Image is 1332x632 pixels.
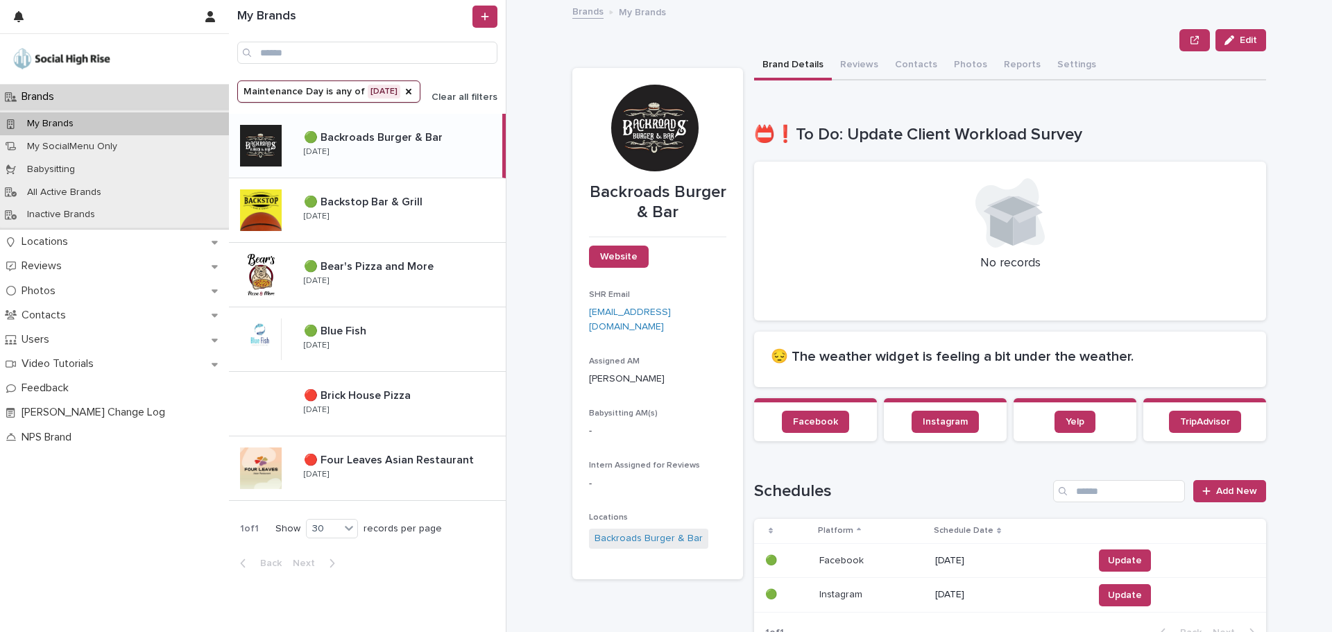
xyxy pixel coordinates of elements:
p: [PERSON_NAME] [589,372,726,386]
p: [DATE] [304,405,329,415]
span: Clear all filters [432,92,497,102]
span: Facebook [793,417,838,427]
button: Next [287,557,346,570]
p: All Active Brands [16,187,112,198]
span: Locations [589,513,628,522]
span: Edit [1240,35,1257,45]
p: Brands [16,90,65,103]
p: Reviews [16,259,73,273]
p: Backroads Burger & Bar [589,182,726,223]
p: 1 of 1 [229,512,270,546]
p: My SocialMenu Only [16,141,128,153]
p: 🟢 Bear's Pizza and More [304,257,436,273]
p: No records [771,256,1249,271]
p: My Brands [619,3,666,19]
button: Settings [1049,51,1104,80]
button: Update [1099,549,1151,572]
a: TripAdvisor [1169,411,1241,433]
p: Instagram [819,586,865,601]
p: 🟢 [765,586,780,601]
p: Locations [16,235,79,248]
p: Schedule Date [934,523,993,538]
p: [DATE] [935,589,1082,601]
p: Photos [16,284,67,298]
a: Yelp [1054,411,1095,433]
span: Babysitting AM(s) [589,409,658,418]
span: Next [293,558,323,568]
a: Instagram [912,411,979,433]
h1: 📛❗To Do: Update Client Workload Survey [754,125,1266,145]
a: 🟢 Backstop Bar & Grill🟢 Backstop Bar & Grill [DATE] [229,178,506,243]
p: - [589,477,726,491]
button: Back [229,557,287,570]
button: Photos [946,51,996,80]
h2: 😔 The weather widget is feeling a bit under the weather. [771,348,1249,365]
p: [DATE] [935,555,1082,567]
span: Website [600,252,638,262]
p: Babysitting [16,164,86,176]
p: [DATE] [304,147,329,157]
p: 🔴 Brick House Pizza [304,386,413,402]
p: 🔴 Four Leaves Asian Restaurant [304,451,477,467]
div: 30 [307,522,340,536]
a: [EMAIL_ADDRESS][DOMAIN_NAME] [589,307,671,332]
h1: My Brands [237,9,470,24]
a: Website [589,246,649,268]
a: 🔴 Four Leaves Asian Restaurant🔴 Four Leaves Asian Restaurant [DATE] [229,436,506,501]
button: Update [1099,584,1151,606]
button: Clear all filters [420,92,497,102]
a: 🔴 Brick House Pizza🔴 Brick House Pizza [DATE] [229,372,506,436]
p: [DATE] [304,276,329,286]
input: Search [237,42,497,64]
p: Users [16,333,60,346]
p: 🟢 Blue Fish [304,322,369,338]
span: Instagram [923,417,968,427]
p: [DATE] [304,212,329,221]
a: Add New [1193,480,1266,502]
p: 🟢 Backroads Burger & Bar [304,128,445,144]
span: SHR Email [589,291,630,299]
span: Add New [1216,486,1257,496]
p: Contacts [16,309,77,322]
button: Reviews [832,51,887,80]
p: 🟢 Backstop Bar & Grill [304,193,425,209]
button: Reports [996,51,1049,80]
a: Backroads Burger & Bar [595,531,703,546]
input: Search [1053,480,1185,502]
p: [DATE] [304,470,329,479]
button: Contacts [887,51,946,80]
span: Intern Assigned for Reviews [589,461,700,470]
tr: 🟢🟢 InstagramInstagram [DATE]Update [754,578,1266,613]
a: 🟢 Bear's Pizza and More🟢 Bear's Pizza and More [DATE] [229,243,506,307]
span: Yelp [1066,417,1084,427]
p: [PERSON_NAME] Change Log [16,406,176,419]
p: My Brands [16,118,85,130]
a: 🟢 Blue Fish🟢 Blue Fish [DATE] [229,307,506,372]
button: Edit [1215,29,1266,51]
span: Update [1108,588,1142,602]
a: 🟢 Backroads Burger & Bar🟢 Backroads Burger & Bar [DATE] [229,114,506,178]
p: Video Tutorials [16,357,105,370]
a: Brands [572,3,604,19]
p: records per page [364,523,442,535]
span: TripAdvisor [1180,417,1230,427]
p: [DATE] [304,341,329,350]
button: Brand Details [754,51,832,80]
h1: Schedules [754,481,1048,502]
p: Platform [818,523,853,538]
button: Maintenance Day [237,80,420,103]
p: - [589,424,726,438]
tr: 🟢🟢 FacebookFacebook [DATE]Update [754,543,1266,578]
span: Back [252,558,282,568]
p: 🟢 [765,552,780,567]
p: Facebook [819,552,866,567]
p: Show [275,523,300,535]
p: NPS Brand [16,431,83,444]
a: Facebook [782,411,849,433]
p: Inactive Brands [16,209,106,221]
img: o5DnuTxEQV6sW9jFYBBf [11,45,112,73]
p: Feedback [16,382,80,395]
span: Assigned AM [589,357,640,366]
